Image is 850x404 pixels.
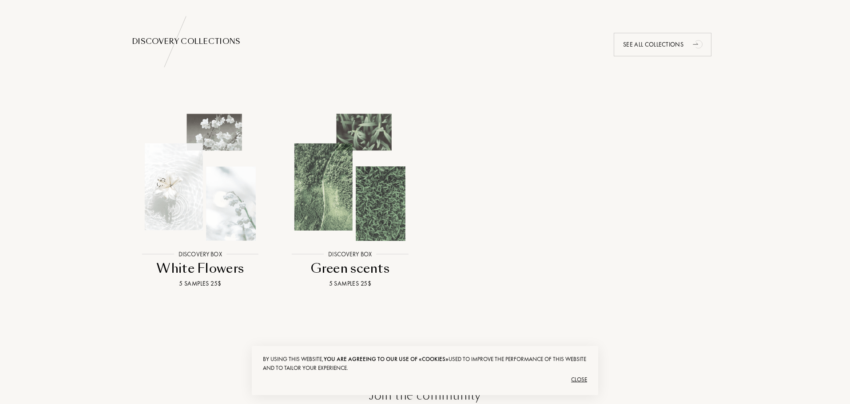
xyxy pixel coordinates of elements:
[263,355,587,373] div: By using this website, used to improve the performance of this website and to tailor your experie...
[286,279,415,288] div: 5 samples 25$
[125,339,725,389] div: 100,000+
[324,355,449,363] span: you are agreeing to our use of «cookies»
[282,110,417,245] img: Green scents
[132,36,718,47] div: Discovery collections
[263,373,587,387] div: Close
[133,110,268,245] img: White Flowers
[135,279,265,288] div: 5 samples 25$
[614,33,711,56] div: See all collections
[690,35,707,53] div: animation
[607,33,718,56] a: See all collectionsanimation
